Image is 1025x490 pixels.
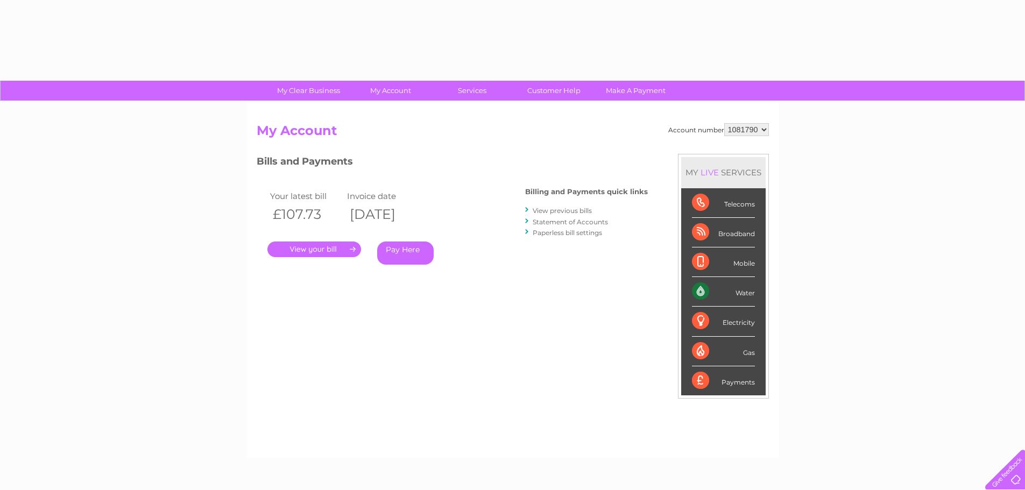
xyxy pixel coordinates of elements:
a: Paperless bill settings [533,229,602,237]
a: View previous bills [533,207,592,215]
div: Account number [668,123,769,136]
th: [DATE] [344,203,422,225]
th: £107.73 [267,203,345,225]
div: Water [692,277,755,307]
a: Pay Here [377,242,434,265]
a: Statement of Accounts [533,218,608,226]
td: Your latest bill [267,189,345,203]
td: Invoice date [344,189,422,203]
a: Services [428,81,517,101]
a: . [267,242,361,257]
div: LIVE [698,167,721,177]
div: Gas [692,337,755,366]
a: Customer Help [510,81,598,101]
div: Mobile [692,247,755,277]
h3: Bills and Payments [257,154,648,173]
h2: My Account [257,123,769,144]
div: Telecoms [692,188,755,218]
div: Payments [692,366,755,395]
h4: Billing and Payments quick links [525,188,648,196]
div: Electricity [692,307,755,336]
div: Broadband [692,218,755,247]
a: My Clear Business [264,81,353,101]
a: My Account [346,81,435,101]
a: Make A Payment [591,81,680,101]
div: MY SERVICES [681,157,766,188]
